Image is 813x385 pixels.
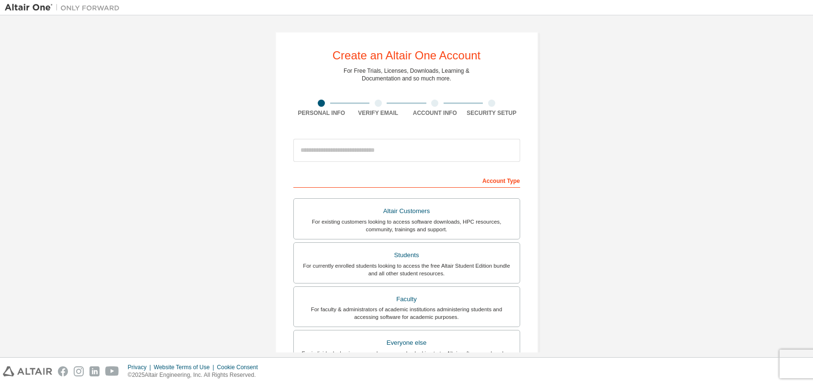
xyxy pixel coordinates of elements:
[300,350,514,365] div: For individuals, businesses and everyone else looking to try Altair software and explore our prod...
[128,371,264,379] p: © 2025 Altair Engineering, Inc. All Rights Reserved.
[300,249,514,262] div: Students
[293,109,350,117] div: Personal Info
[333,50,481,61] div: Create an Altair One Account
[300,262,514,277] div: For currently enrolled students looking to access the free Altair Student Edition bundle and all ...
[350,109,407,117] div: Verify Email
[344,67,469,82] div: For Free Trials, Licenses, Downloads, Learning & Documentation and so much more.
[74,366,84,376] img: instagram.svg
[463,109,520,117] div: Security Setup
[407,109,464,117] div: Account Info
[3,366,52,376] img: altair_logo.svg
[128,363,154,371] div: Privacy
[300,336,514,350] div: Everyone else
[58,366,68,376] img: facebook.svg
[154,363,217,371] div: Website Terms of Use
[300,204,514,218] div: Altair Customers
[217,363,263,371] div: Cookie Consent
[300,293,514,306] div: Faculty
[5,3,124,12] img: Altair One
[300,306,514,321] div: For faculty & administrators of academic institutions administering students and accessing softwa...
[300,218,514,233] div: For existing customers looking to access software downloads, HPC resources, community, trainings ...
[105,366,119,376] img: youtube.svg
[89,366,100,376] img: linkedin.svg
[293,172,520,188] div: Account Type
